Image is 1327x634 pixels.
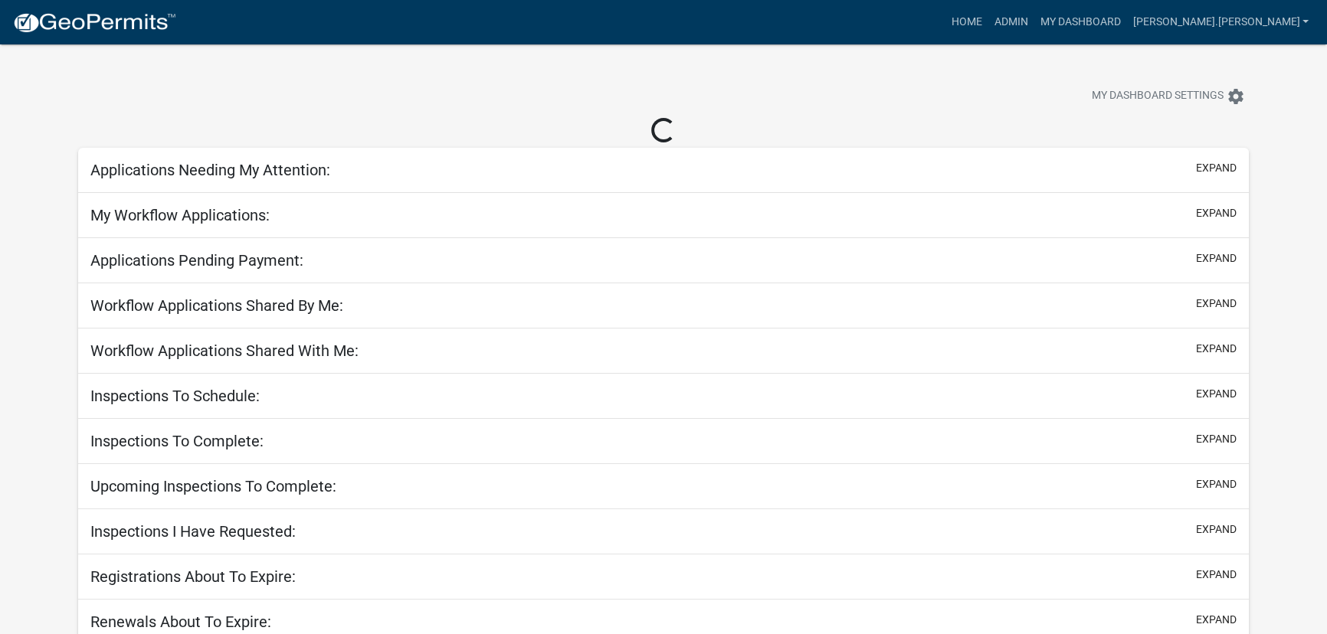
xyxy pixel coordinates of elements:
[1196,341,1237,357] button: expand
[90,296,343,315] h5: Workflow Applications Shared By Me:
[90,522,296,541] h5: Inspections I Have Requested:
[90,161,330,179] h5: Applications Needing My Attention:
[1196,386,1237,402] button: expand
[1196,296,1237,312] button: expand
[1196,431,1237,447] button: expand
[1196,567,1237,583] button: expand
[1126,8,1315,37] a: [PERSON_NAME].[PERSON_NAME]
[1196,160,1237,176] button: expand
[90,342,359,360] h5: Workflow Applications Shared With Me:
[1092,87,1224,106] span: My Dashboard Settings
[90,613,271,631] h5: Renewals About To Expire:
[988,8,1034,37] a: Admin
[1196,612,1237,628] button: expand
[90,206,270,224] h5: My Workflow Applications:
[1196,476,1237,492] button: expand
[1196,250,1237,266] button: expand
[90,477,336,495] h5: Upcoming Inspections To Complete:
[90,251,303,270] h5: Applications Pending Payment:
[1196,521,1237,538] button: expand
[1196,205,1237,221] button: expand
[1034,8,1126,37] a: My Dashboard
[1227,87,1245,106] i: settings
[90,567,296,586] h5: Registrations About To Expire:
[90,432,264,450] h5: Inspections To Complete:
[1080,81,1257,111] button: My Dashboard Settingssettings
[90,387,260,405] h5: Inspections To Schedule:
[945,8,988,37] a: Home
